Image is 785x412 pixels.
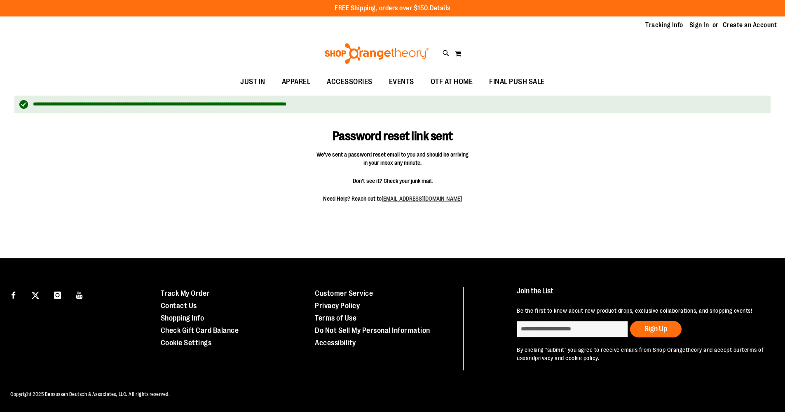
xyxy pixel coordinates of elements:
h1: Password reset link sent [296,117,489,143]
a: Visit our X page [28,287,43,302]
span: FINAL PUSH SALE [489,73,545,91]
a: Details [430,5,450,12]
a: Track My Order [161,289,210,297]
a: FINAL PUSH SALE [481,73,553,91]
img: Twitter [32,292,39,299]
p: FREE Shipping, orders over $150. [335,4,450,13]
a: Do Not Sell My Personal Information [315,326,430,335]
span: Sign Up [644,325,667,333]
a: Terms of Use [315,314,356,322]
span: We've sent a password reset email to you and should be arriving in your inbox any minute. [316,150,469,167]
p: Be the first to know about new product drops, exclusive collaborations, and shopping events! [517,307,766,315]
a: Visit our Instagram page [50,287,65,302]
a: Customer Service [315,289,373,297]
a: Visit our Youtube page [73,287,87,302]
span: ACCESSORIES [327,73,373,91]
input: enter email [517,321,628,337]
a: Sign In [689,21,709,30]
a: [EMAIL_ADDRESS][DOMAIN_NAME] [382,195,462,202]
a: Create an Account [723,21,777,30]
a: OTF AT HOME [422,73,481,91]
a: Shopping Info [161,314,204,322]
button: Sign Up [630,321,682,337]
p: By clicking "submit" you agree to receive emails from Shop Orangetheory and accept our and [517,346,766,362]
a: JUST IN [232,73,274,91]
img: Shop Orangetheory [323,43,430,64]
a: Visit our Facebook page [6,287,21,302]
a: terms of use [517,346,764,361]
span: Need Help? Reach out to [316,194,469,203]
a: ACCESSORIES [319,73,381,91]
a: Check Gift Card Balance [161,326,239,335]
span: APPAREL [282,73,311,91]
span: OTF AT HOME [431,73,473,91]
h4: Join the List [517,287,766,302]
span: Copyright 2025 Bensussen Deutsch & Associates, LLC. All rights reserved. [10,391,170,397]
a: Privacy Policy [315,302,360,310]
span: JUST IN [240,73,265,91]
span: Don't see it? Check your junk mail. [316,177,469,185]
a: privacy and cookie policy. [535,355,599,361]
a: Cookie Settings [161,339,212,347]
a: Tracking Info [645,21,683,30]
a: Accessibility [315,339,356,347]
a: EVENTS [381,73,422,91]
a: APPAREL [274,73,319,91]
span: EVENTS [389,73,414,91]
a: Contact Us [161,302,197,310]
